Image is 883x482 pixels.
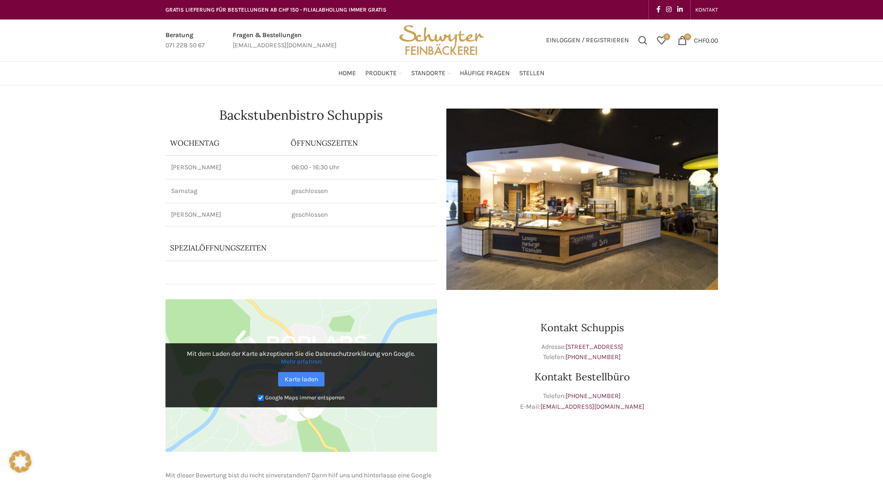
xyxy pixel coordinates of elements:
span: Home [338,69,356,78]
span: 0 [663,33,670,40]
a: Karte laden [278,372,324,386]
h3: Kontakt Schuppis [446,322,718,333]
span: Stellen [519,69,545,78]
a: Infobox link [165,30,205,51]
h3: Kontakt Bestellbüro [446,372,718,382]
p: Samstag [171,186,280,196]
a: Produkte [365,64,402,83]
span: KONTAKT [695,6,718,13]
span: GRATIS LIEFERUNG FÜR BESTELLUNGEN AB CHF 150 - FILIALABHOLUNG IMMER GRATIS [165,6,387,13]
p: [PERSON_NAME] [171,210,280,219]
span: CHF [694,36,705,44]
p: Mit dem Laden der Karte akzeptieren Sie die Datenschutzerklärung von Google. [172,350,431,366]
img: Google Maps [165,299,437,452]
input: Google Maps immer entsperren [258,395,264,401]
a: Home [338,64,356,83]
p: [PERSON_NAME] [171,163,280,172]
a: Stellen [519,64,545,83]
a: Suchen [634,31,652,50]
p: Adresse: Telefon: [446,342,718,363]
a: Einloggen / Registrieren [541,31,634,50]
a: [PHONE_NUMBER] [565,353,621,361]
span: Häufige Fragen [460,69,510,78]
p: Telefon: E-Mail: [446,391,718,412]
div: Main navigation [161,64,723,83]
p: geschlossen [292,210,432,219]
p: Spezialöffnungszeiten [170,243,388,253]
a: Standorte [411,64,451,83]
a: 0 CHF0.00 [673,31,723,50]
span: Standorte [411,69,445,78]
p: Wochentag [170,138,281,148]
p: 06:00 - 16:30 Uhr [292,163,432,172]
a: Häufige Fragen [460,64,510,83]
p: geschlossen [292,186,432,196]
span: Einloggen / Registrieren [546,37,629,44]
bdi: 0.00 [694,36,718,44]
a: [STREET_ADDRESS] [565,343,623,351]
a: Facebook social link [654,3,663,16]
a: [EMAIL_ADDRESS][DOMAIN_NAME] [540,403,644,411]
h1: Backstubenbistro Schuppis [165,109,437,122]
div: Meine Wunschliste [652,31,671,50]
a: Site logo [396,36,487,44]
small: Google Maps immer entsperren [265,394,344,401]
a: KONTAKT [695,0,718,19]
img: Bäckerei Schwyter [396,19,487,61]
a: Instagram social link [663,3,674,16]
a: Linkedin social link [674,3,686,16]
a: [PHONE_NUMBER] [565,392,621,400]
a: Mehr erfahren [281,358,322,366]
a: 0 [652,31,671,50]
p: ÖFFNUNGSZEITEN [291,138,432,148]
a: Infobox link [233,30,337,51]
span: 0 [684,33,691,40]
div: Secondary navigation [691,0,723,19]
span: Produkte [365,69,397,78]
